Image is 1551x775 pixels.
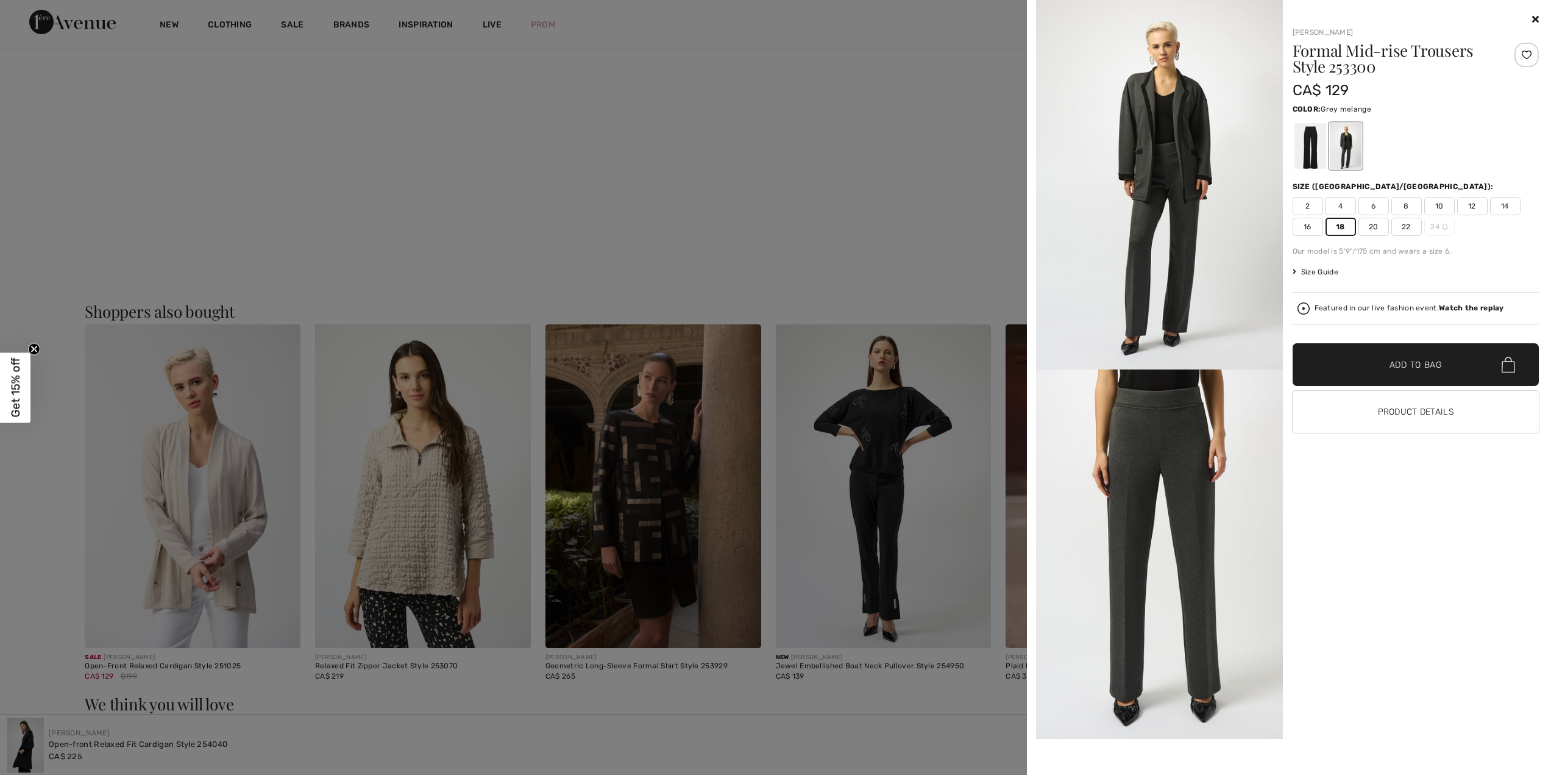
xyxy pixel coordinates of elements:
[1293,266,1338,277] span: Size Guide
[1293,218,1323,236] span: 16
[1326,218,1356,236] span: 18
[1439,304,1504,312] strong: Watch the replay
[1293,28,1354,37] a: [PERSON_NAME]
[1424,218,1455,236] span: 24
[1391,197,1422,215] span: 8
[1490,197,1521,215] span: 14
[1293,246,1539,257] div: Our model is 5'9"/175 cm and wears a size 6.
[28,343,40,355] button: Close teaser
[1326,197,1356,215] span: 4
[1442,224,1448,230] img: ring-m.svg
[1293,105,1321,113] span: Color:
[27,9,52,20] span: Chat
[1502,357,1515,373] img: Bag.svg
[1321,105,1371,113] span: Grey melange
[1293,197,1323,215] span: 2
[1358,218,1389,236] span: 20
[1036,370,1283,739] img: joseph-ribkoff-pants-grey-melange_253300a_2_86a7_search.jpg
[1315,304,1504,312] div: Featured in our live fashion event.
[1390,359,1442,371] span: Add to Bag
[1329,123,1361,169] div: Grey melange
[1457,197,1488,215] span: 12
[1294,123,1326,169] div: Black
[1358,197,1389,215] span: 6
[1293,82,1349,99] span: CA$ 129
[1293,391,1539,434] button: Product Details
[1293,181,1496,192] div: Size ([GEOGRAPHIC_DATA]/[GEOGRAPHIC_DATA]):
[1297,302,1310,315] img: Watch the replay
[9,358,23,418] span: Get 15% off
[1424,197,1455,215] span: 10
[1293,43,1498,74] h1: Formal Mid-rise Trousers Style 253300
[1391,218,1422,236] span: 22
[1293,343,1539,386] button: Add to Bag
